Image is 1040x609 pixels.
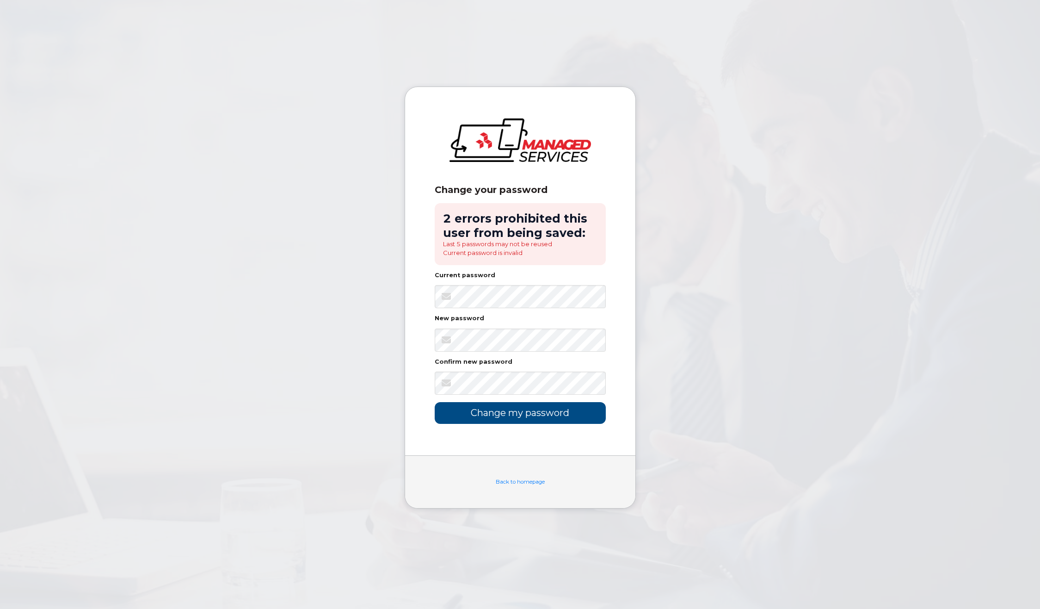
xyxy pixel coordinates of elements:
div: Change your password [435,184,606,196]
input: Change my password [435,402,606,424]
img: logo-large.png [449,118,591,162]
li: Current password is invalid [443,249,597,257]
li: Last 5 passwords may not be reused [443,240,597,249]
label: Confirm new password [435,359,512,365]
label: Current password [435,273,495,279]
label: New password [435,316,484,322]
h2: 2 errors prohibited this user from being saved: [443,211,597,240]
a: Back to homepage [496,478,545,485]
